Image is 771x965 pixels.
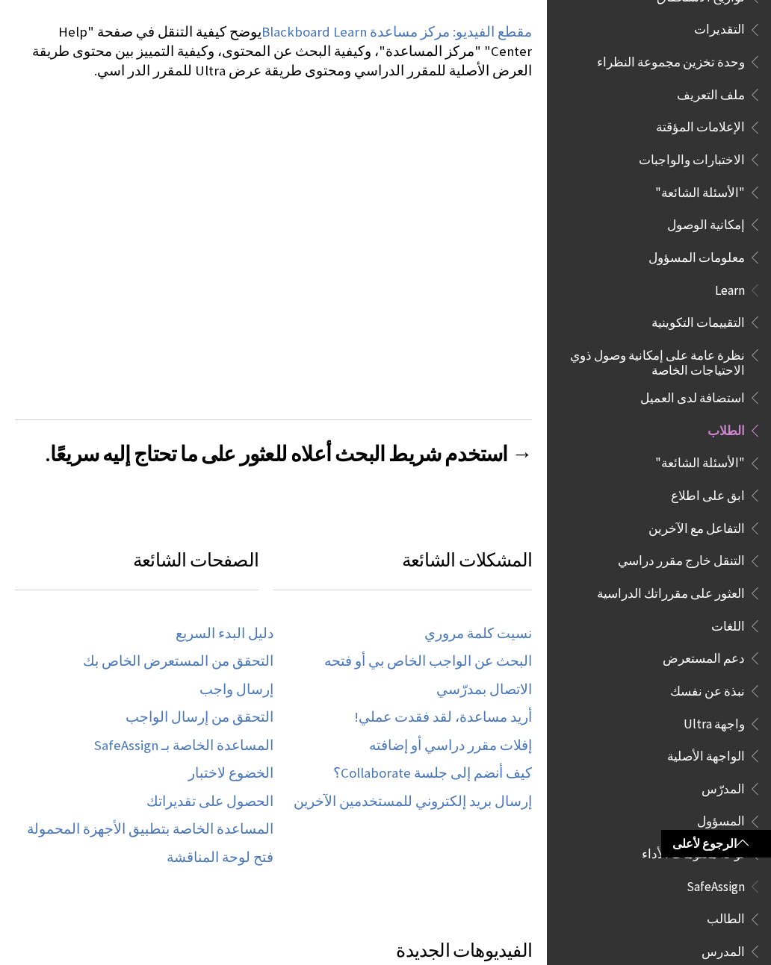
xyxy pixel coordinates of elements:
span: الواجهة الأصلية [667,743,745,763]
span: استضافة لدى العميل [640,385,745,405]
p: يوضح كيفية التنقل في صفحة "Help Center" "مركز المساعدة"، وكيفية البحث عن المحتوى، وكيفية التمييز ... [15,22,532,81]
a: إرسال واجب [199,681,273,699]
span: التفاعل مع الآخرين [648,516,745,536]
a: نسيت كلمة مروري [424,625,532,643]
h3: المشكلات الشائعة [273,546,532,590]
span: إمكانية الوصول [667,212,745,232]
span: الاختبارات والواجبات [639,147,745,167]
span: المدرّس [702,776,745,796]
a: البحث عن الواجب الخاص بي أو فتحه [324,653,532,670]
span: SafeAssign [687,874,745,894]
span: المدرس [702,939,745,959]
a: إرسال بريد إلكتروني للمستخدمين الآخرين [294,793,532,811]
span: ملف التعريف [677,82,745,102]
span: وحدة تخزين مجموعة النظراء [597,49,745,69]
span: لوحة معلومات الأداء [642,841,745,861]
span: التقييمات التكوينية [651,310,745,330]
span: دعم المستعرض [663,646,745,666]
h3: الصفحات الشائعة [15,546,258,590]
nav: Book outline for Blackboard Learn Help [556,278,762,866]
a: الحصول على تقديراتك [146,793,273,811]
a: المساعدة الخاصة بتطبيق الأجهزة المحمولة [27,821,273,838]
span: معلومات المسؤول [648,245,745,265]
span: التقديرات [694,17,745,37]
h2: → استخدم شريط البحث أعلاه للعثور على ما تحتاج إليه سريعًا. [15,419,532,469]
a: المساعدة الخاصة بـ SafeAssign [94,737,273,755]
a: الرجوع لأعلى [661,830,771,858]
a: التحقق من المستعرض الخاص بك [83,653,273,670]
a: مقطع الفيديو: مركز مساعدة Blackboard Learn [261,23,532,41]
span: اللغات [711,613,745,634]
iframe: Blackboard Learn Help Center [15,95,532,385]
span: نظرة عامة على إمكانية وصول ذوي الاحتياجات الخاصة [565,343,745,378]
span: المسؤول [697,809,745,829]
a: دليل البدء السريع [176,625,273,643]
span: الإعلامات المؤقتة [656,115,745,135]
span: ابق على اطلاع [671,483,745,503]
a: الاتصال بمدرّسي [436,681,532,699]
a: الخضوع لاختبار [188,765,273,782]
span: العثور على مقرراتك الدراسية [597,581,745,601]
span: الطالب [707,907,745,927]
a: أريد مساعدة، لقد فقدت عملي! [354,709,532,726]
span: نبذة عن نفسك [670,678,745,699]
a: فتح لوحة المناقشة [167,849,273,866]
span: التنقل خارج مقرر دراسي [618,549,745,569]
span: "الأسئلة الشائعة" [655,451,745,471]
a: كيف أنضم إلى جلسة Collaborate؟ [333,765,532,782]
span: "الأسئلة الشائعة" [655,180,745,200]
span: واجهة Ultra [684,711,745,731]
span: الطلاب [707,418,745,438]
a: التحقق من إرسال الواجب [126,709,273,726]
a: إفلات مقرر دراسي أو إضافته [369,737,532,755]
span: Learn [715,278,745,298]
